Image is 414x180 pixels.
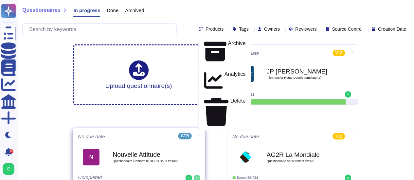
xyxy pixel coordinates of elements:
[107,8,118,13] span: Done
[1,162,19,176] button: user
[237,93,254,96] span: Done: 10/11
[232,134,259,139] span: No due date
[239,27,249,31] span: Tags
[78,134,105,139] span: No due date
[378,27,406,31] span: Creation Date
[198,39,251,64] a: Archive
[3,163,14,175] img: user
[113,159,179,163] span: Questionnaire Conformité RGPD Sous traitant
[267,68,332,74] b: JP [PERSON_NAME]
[206,27,224,31] span: Products
[105,60,172,89] div: Upload questionnaire(s)
[125,8,144,13] span: Archived
[198,70,251,91] a: Analytics
[73,8,100,13] span: In progress
[228,41,245,62] p: Archive
[237,149,254,165] img: Logo
[332,27,362,31] span: Source Control
[26,24,176,35] input: Search by keywords
[178,133,191,139] div: CTR
[333,133,345,139] div: V12
[113,151,179,157] b: Nouvelle Attitude
[230,98,245,126] p: Delete
[83,149,99,165] div: N
[267,76,332,79] span: FileTransfer Route Details Template (1)
[295,27,316,31] span: Reviewers
[267,152,332,158] b: AG2R La Mondiale
[237,176,258,180] span: Done: 196/234
[198,97,251,127] a: Delete
[345,91,351,98] img: user
[264,27,280,31] span: Owners
[224,71,245,90] p: Analytics
[333,50,345,56] div: V12
[9,149,13,153] div: 9+
[267,159,332,163] span: Questionnaire sous traitant V2025
[22,8,60,13] span: Questionnaires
